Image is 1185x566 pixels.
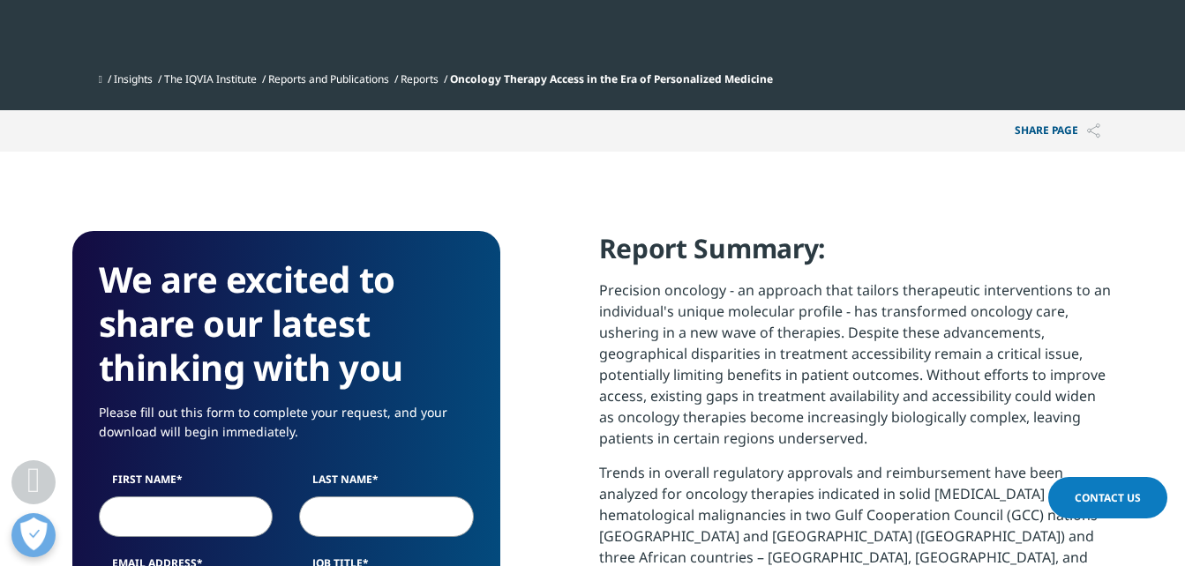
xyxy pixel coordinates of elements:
img: Share PAGE [1087,123,1100,138]
a: Contact Us [1048,477,1167,518]
button: Share PAGEShare PAGE [1001,110,1114,152]
p: Precision oncology - an approach that tailors therapeutic interventions to an individual's unique... [599,279,1114,462]
h3: We are excited to share our latest thinking with you [99,257,474,390]
p: Please fill out this form to complete your request, and your download will begin immediately. [99,403,474,455]
a: The IQVIA Institute [164,71,257,86]
label: Last Name [299,472,474,496]
h4: Report Summary: [599,231,1114,279]
label: First Name [99,472,274,496]
span: Contact Us [1075,490,1141,505]
a: Insights [114,71,153,86]
a: Reports and Publications [268,71,389,86]
span: Oncology Therapy Access in the Era of Personalized Medicine [450,71,773,86]
button: Open Preferences [11,513,56,557]
p: Share PAGE [1001,110,1114,152]
a: Reports [401,71,439,86]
